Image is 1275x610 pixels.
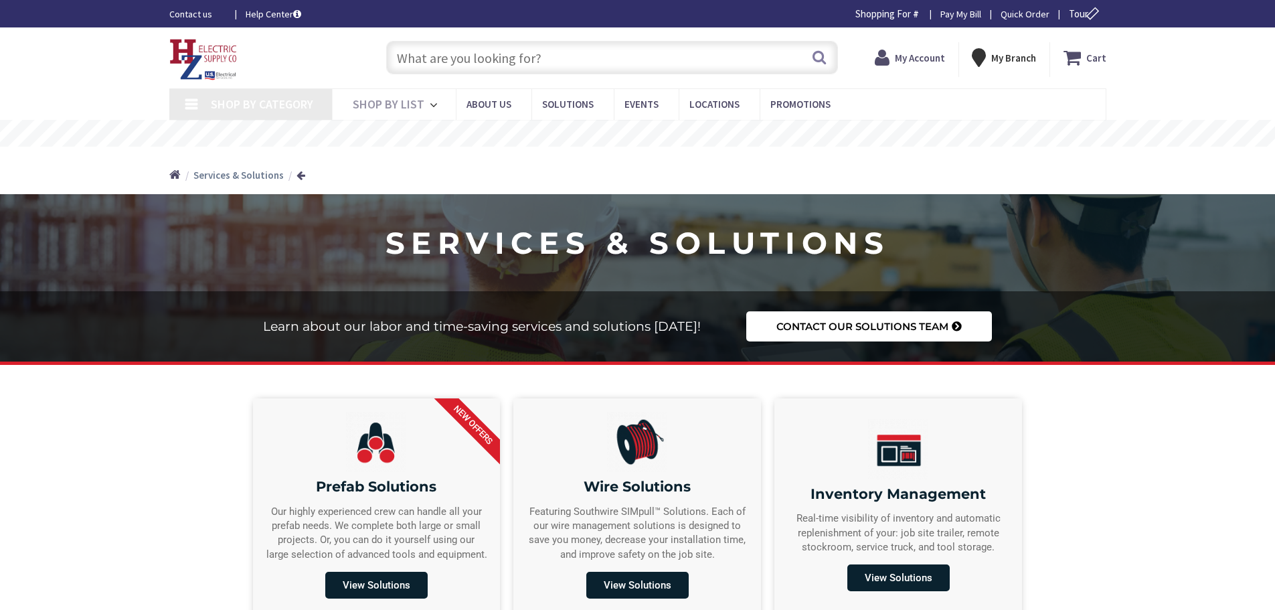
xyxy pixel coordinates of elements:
[689,98,740,110] span: Locations
[868,419,928,479] img: InventoryMangement_image
[586,572,689,599] span: View Solutions
[266,479,487,494] h2: Prefab Solutions​
[940,7,981,21] a: Pay My Bill
[770,98,831,110] span: Promotions
[746,311,992,341] a: Contact our Solutions Team
[396,348,551,503] div: NEW OFFERS
[325,572,428,599] span: View Solutions
[788,486,1009,502] h2: Inventory Management
[776,321,948,331] span: Contact our Solutions Team
[169,7,224,21] a: Contact us
[353,96,424,112] span: Shop By List
[246,7,301,21] a: Help Center
[520,127,758,141] rs-layer: Free Same Day Pickup at 8 Locations
[466,98,511,110] span: About Us
[527,505,748,562] div: Featuring Southwire SIMpull™ Solutions. Each of our wire management solutions is designed to save...
[607,412,667,472] img: Wire_Solutions_image
[624,98,659,110] span: Events
[1001,7,1049,21] a: Quick Order
[855,7,911,20] span: Shopping For
[211,96,313,112] span: Shop By Category
[788,512,1009,554] div: Real-time visibility of inventory and automatic replenishment of your: job site trailer, remote s...
[542,98,594,110] span: Solutions
[1064,46,1106,70] a: Cart
[991,52,1036,64] strong: My Branch
[346,412,406,472] img: Prefab_image
[1086,46,1106,70] strong: Cart
[1069,7,1103,20] span: Tour
[263,320,717,333] h2: Learn about our labor and time-saving services and solutions [DATE]!
[266,505,487,562] div: Our highly experienced crew can handle all your prefab needs. We complete both large or small pro...
[972,46,1036,70] div: My Branch
[193,169,284,181] strong: Services & Solutions
[913,7,919,20] strong: #
[169,39,238,80] img: HZ Electric Supply
[895,52,945,64] strong: My Account
[875,46,945,70] a: My Account
[847,564,950,591] span: View Solutions
[386,41,838,74] input: What are you looking for?
[527,479,748,494] h2: Wire Solutions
